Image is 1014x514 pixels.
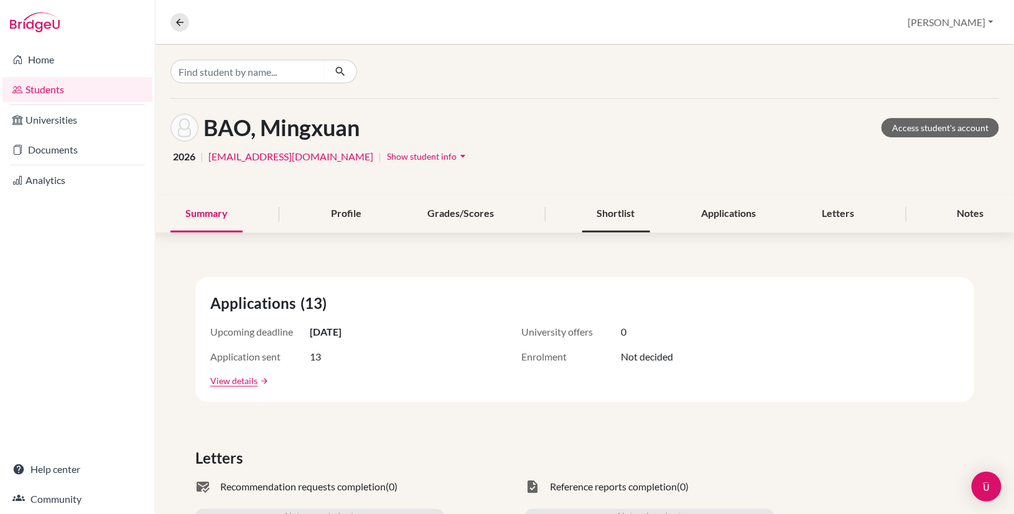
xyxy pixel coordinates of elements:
[582,196,650,232] div: Shortlist
[300,292,332,314] span: (13)
[195,479,210,494] span: mark_email_read
[2,457,152,482] a: Help center
[200,149,203,164] span: |
[457,150,469,162] i: arrow_drop_down
[210,349,310,364] span: Application sent
[521,324,621,339] span: University offers
[677,479,689,494] span: (0)
[525,479,540,494] span: task
[972,472,1002,502] div: Open Intercom Messenger
[942,196,999,232] div: Notes
[210,292,300,314] span: Applications
[881,118,999,137] a: Access student's account
[2,487,152,512] a: Community
[807,196,869,232] div: Letters
[316,196,376,232] div: Profile
[220,479,386,494] span: Recommendation requests completion
[2,168,152,193] a: Analytics
[2,137,152,162] a: Documents
[903,11,999,34] button: [PERSON_NAME]
[170,60,325,83] input: Find student by name...
[208,149,373,164] a: [EMAIL_ADDRESS][DOMAIN_NAME]
[2,47,152,72] a: Home
[550,479,677,494] span: Reference reports completion
[521,349,621,364] span: Enrolment
[173,149,195,164] span: 2026
[203,114,360,141] h1: BAO, Mingxuan
[170,196,243,232] div: Summary
[686,196,771,232] div: Applications
[386,147,470,166] button: Show student infoarrow_drop_down
[412,196,509,232] div: Grades/Scores
[210,374,258,387] a: View details
[2,108,152,132] a: Universities
[621,324,626,339] span: 0
[310,324,342,339] span: [DATE]
[195,447,248,469] span: Letters
[621,349,673,364] span: Not decided
[258,377,269,385] a: arrow_forward
[310,349,321,364] span: 13
[387,151,457,162] span: Show student info
[210,324,310,339] span: Upcoming deadline
[378,149,381,164] span: |
[170,114,198,142] img: Mingxuan BAO's avatar
[10,12,60,32] img: Bridge-U
[386,479,398,494] span: (0)
[2,77,152,102] a: Students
